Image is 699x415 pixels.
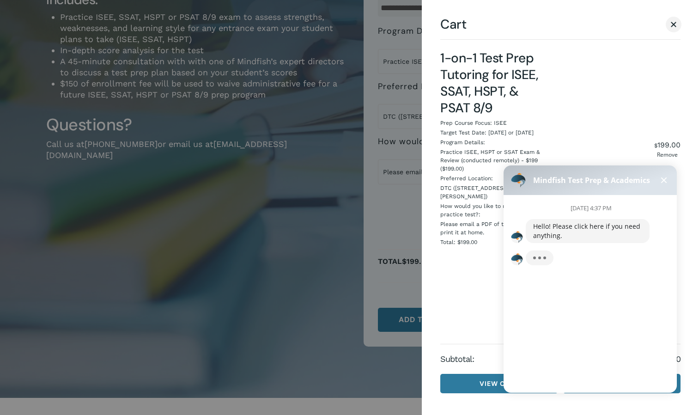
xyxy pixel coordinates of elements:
dt: Preferred Location: [440,174,493,184]
a: Remove 1-on-1 Test Prep Tutoring for ISEE, SSAT, HSPT, & PSAT 8/9 from cart [654,152,681,158]
iframe: Chatbot [494,153,686,402]
a: 1-on-1 Test Prep Tutoring for ISEE, SSAT, HSPT, & PSAT 8/9 [440,49,538,116]
p: ISEE [494,119,507,127]
span: $ [654,142,657,149]
p: $199.00 [457,238,477,246]
p: Please email a PDF of the test and I'll print it at home. [440,220,547,237]
p: DTC ([STREET_ADDRESS][PERSON_NAME]) [440,184,547,201]
strong: Subtotal: [440,354,653,365]
span: Cart [440,18,466,30]
dt: How would you like to receive your practice test?: [440,202,545,220]
a: View cart [440,374,558,393]
bdi: 199.00 [654,140,681,149]
dt: Target Test Date: [440,128,486,138]
p: Practice ISEE, HSPT or SSAT Exam & Review (conducted remotely) - $199 ($199.00) [440,148,547,173]
dt: Prep Course Focus: [440,119,492,128]
dt: Total: [440,238,456,248]
dt: Program Details: [440,138,485,148]
p: [DATE] or [DATE] [488,128,534,137]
